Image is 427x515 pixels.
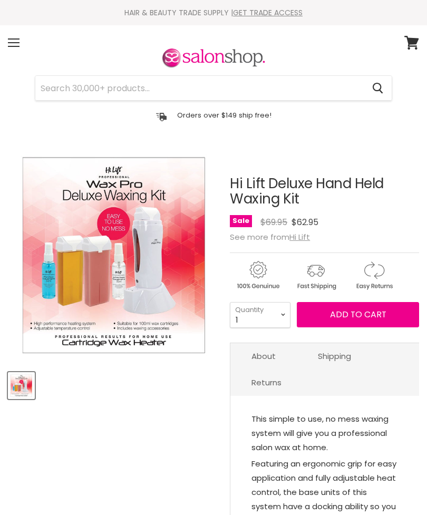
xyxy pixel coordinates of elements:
p: This simple to use, no mess waxing system will give you a professional salon wax at home. [251,412,398,456]
p: Orders over $149 ship free! [177,111,271,120]
a: Shipping [297,343,372,369]
span: Sale [230,215,252,227]
img: returns.gif [346,259,402,291]
button: Search [364,76,392,100]
img: Hi Lift Deluxe Hand Held Waxing Kit [9,373,34,398]
form: Product [35,75,392,101]
select: Quantity [230,302,290,328]
span: $69.95 [260,216,287,228]
h1: Hi Lift Deluxe Hand Held Waxing Kit [230,176,419,207]
a: Hi Lift [289,231,310,242]
div: Product thumbnails [6,369,221,399]
a: About [230,343,297,369]
span: $62.95 [292,216,318,228]
img: genuine.gif [230,259,286,291]
a: Returns [230,370,303,395]
span: See more from [230,231,310,242]
span: Add to cart [330,308,386,320]
div: Hi Lift Deluxe Hand Held Waxing Kit image. Click or Scroll to Zoom. [8,150,220,362]
img: shipping.gif [288,259,344,291]
input: Search [35,76,364,100]
a: GET TRADE ACCESS [233,7,303,18]
button: Add to cart [297,302,419,327]
button: Hi Lift Deluxe Hand Held Waxing Kit [8,372,35,399]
